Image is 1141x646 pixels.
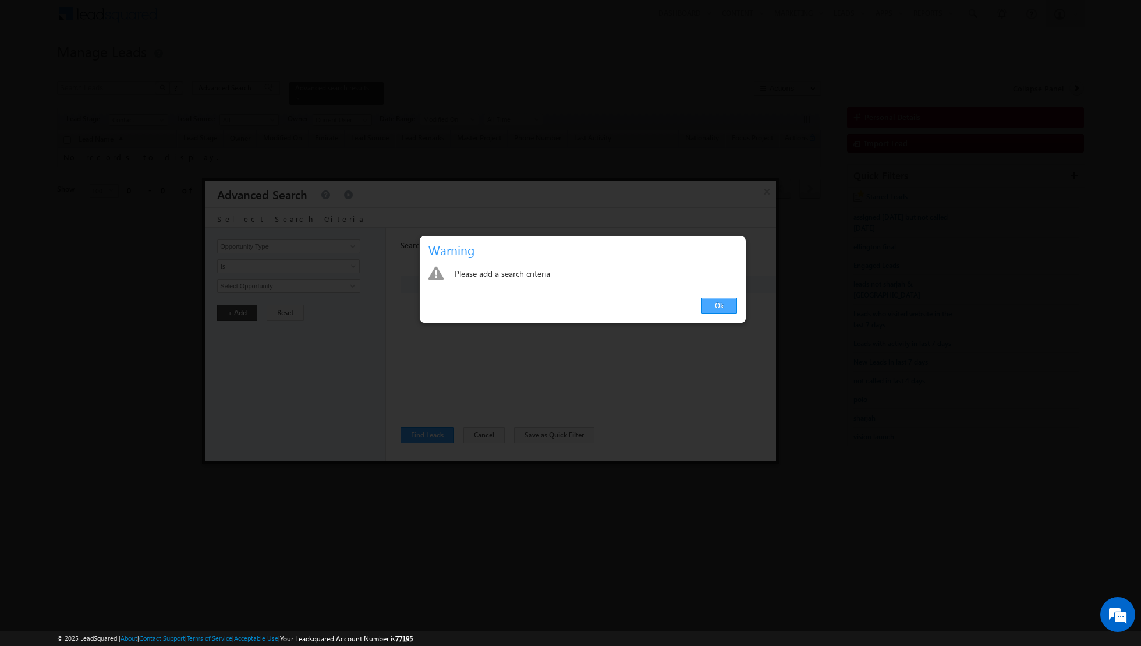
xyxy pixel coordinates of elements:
[57,633,413,644] span: © 2025 LeadSquared | | | | |
[187,634,232,642] a: Terms of Service
[121,634,137,642] a: About
[15,108,212,350] textarea: Type your message and hit 'Enter'
[428,240,742,260] h3: Warning
[701,298,737,314] a: Ok
[395,634,413,643] span: 77195
[158,359,211,375] em: Start Chat
[61,61,196,76] div: Chat with us now
[191,6,219,34] div: Minimize live chat window
[234,634,278,642] a: Acceptable Use
[20,61,49,76] img: d_60004797649_company_0_60004797649
[139,634,185,642] a: Contact Support
[280,634,413,643] span: Your Leadsquared Account Number is
[455,266,737,283] div: Please add a search criteria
